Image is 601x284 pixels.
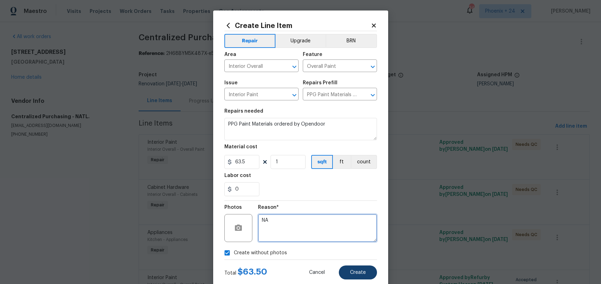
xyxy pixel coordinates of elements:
[224,80,238,85] h5: Issue
[350,270,366,275] span: Create
[326,34,377,48] button: BRN
[224,144,257,149] h5: Material cost
[224,109,263,114] h5: Repairs needed
[224,22,371,29] h2: Create Line Item
[289,90,299,100] button: Open
[258,205,279,210] h5: Reason*
[224,52,236,57] h5: Area
[238,268,267,276] span: $ 63.50
[309,270,325,275] span: Cancel
[298,265,336,279] button: Cancel
[311,155,333,169] button: sqft
[224,173,251,178] h5: Labor cost
[224,205,242,210] h5: Photos
[368,62,378,72] button: Open
[303,52,322,57] h5: Feature
[234,249,287,257] span: Create without photos
[351,155,377,169] button: count
[224,118,377,140] textarea: PPG Paint Materials ordered by Opendoor
[339,265,377,279] button: Create
[289,62,299,72] button: Open
[333,155,351,169] button: ft
[258,214,377,242] textarea: NA
[224,268,267,277] div: Total
[303,80,337,85] h5: Repairs Prefill
[224,34,276,48] button: Repair
[275,34,326,48] button: Upgrade
[368,90,378,100] button: Open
